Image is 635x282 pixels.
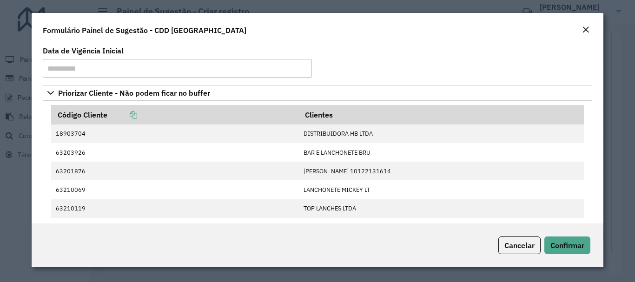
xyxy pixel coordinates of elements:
[43,25,246,36] h4: Formulário Painel de Sugestão - CDD [GEOGRAPHIC_DATA]
[579,24,592,36] button: Close
[299,180,584,199] td: LANCHONETE MICKEY LT
[544,236,590,254] button: Confirmar
[504,241,535,250] span: Cancelar
[51,199,299,218] td: 63210119
[51,180,299,199] td: 63210069
[498,236,541,254] button: Cancelar
[51,162,299,180] td: 63201876
[51,125,299,143] td: 18903704
[107,110,137,119] a: Copiar
[582,26,589,33] em: Fechar
[43,85,592,101] a: Priorizar Cliente - Não podem ficar no buffer
[299,125,584,143] td: DISTRIBUIDORA HB LTDA
[43,45,124,56] label: Data de Vigência Inicial
[299,105,584,125] th: Clientes
[51,105,299,125] th: Código Cliente
[58,89,210,97] span: Priorizar Cliente - Não podem ficar no buffer
[51,143,299,162] td: 63203926
[299,162,584,180] td: [PERSON_NAME] 10122131614
[299,218,584,236] td: RESTAURANTE E LANCHO
[299,199,584,218] td: TOP LANCHES LTDA
[550,241,584,250] span: Confirmar
[51,218,299,236] td: 63210424
[299,143,584,162] td: BAR E LANCHONETE BRU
